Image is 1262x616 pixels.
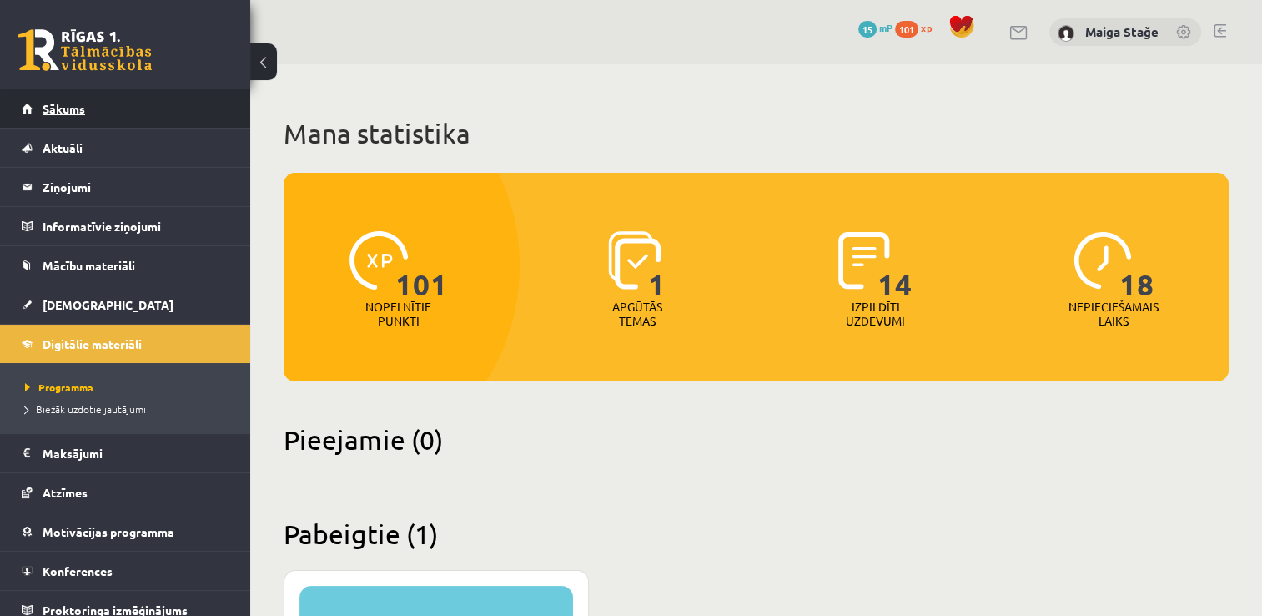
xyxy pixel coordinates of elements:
legend: Ziņojumi [43,168,229,206]
a: Rīgas 1. Tālmācības vidusskola [18,29,152,71]
span: Mācību materiāli [43,258,135,273]
h2: Pieejamie (0) [284,423,1229,456]
a: Mācību materiāli [22,246,229,285]
a: Digitālie materiāli [22,325,229,363]
span: Aktuāli [43,140,83,155]
a: 101 xp [895,21,940,34]
a: Ziņojumi [22,168,229,206]
img: icon-clock-7be60019b62300814b6bd22b8e044499b485619524d84068768e800edab66f18.svg [1073,231,1132,290]
span: Digitālie materiāli [43,336,142,351]
span: mP [879,21,892,34]
img: Maiga Stağe [1058,25,1074,42]
span: 1 [648,231,666,300]
span: Sākums [43,101,85,116]
p: Apgūtās tēmas [605,300,670,328]
a: Programma [25,380,234,395]
img: icon-completed-tasks-ad58ae20a441b2904462921112bc710f1caf180af7a3daa7317a5a94f2d26646.svg [838,231,890,290]
span: Biežāk uzdotie jautājumi [25,402,146,416]
p: Izpildīti uzdevumi [842,300,908,328]
span: [DEMOGRAPHIC_DATA] [43,297,173,312]
h2: Pabeigtie (1) [284,518,1229,550]
a: 15 mP [858,21,892,34]
a: Maksājumi [22,434,229,472]
a: [DEMOGRAPHIC_DATA] [22,285,229,324]
img: icon-xp-0682a9bc20223a9ccc6f5883a126b849a74cddfe5390d2b41b4391c66f2066e7.svg [349,231,408,290]
span: xp [921,21,932,34]
h1: Mana statistika [284,117,1229,150]
a: Biežāk uzdotie jautājumi [25,401,234,417]
span: 101 [895,21,918,38]
legend: Maksājumi [43,434,229,472]
span: 18 [1119,231,1154,300]
a: Atzīmes [22,473,229,512]
img: icon-learned-topics-4a711ccc23c960034f471b6e78daf4a3bad4a20eaf4de84257b87e66633f6470.svg [608,231,661,290]
p: Nopelnītie punkti [365,300,431,328]
span: Programma [25,381,93,394]
a: Sākums [22,89,229,128]
a: Konferences [22,552,229,590]
span: 15 [858,21,877,38]
legend: Informatīvie ziņojumi [43,207,229,245]
a: Motivācijas programma [22,512,229,551]
span: 14 [877,231,913,300]
a: Informatīvie ziņojumi [22,207,229,245]
a: Aktuāli [22,129,229,167]
a: Maiga Stağe [1085,23,1159,40]
span: Atzīmes [43,485,88,500]
p: Nepieciešamais laiks [1068,300,1159,328]
span: 101 [395,231,448,300]
span: Motivācijas programma [43,524,174,539]
span: Konferences [43,563,113,578]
